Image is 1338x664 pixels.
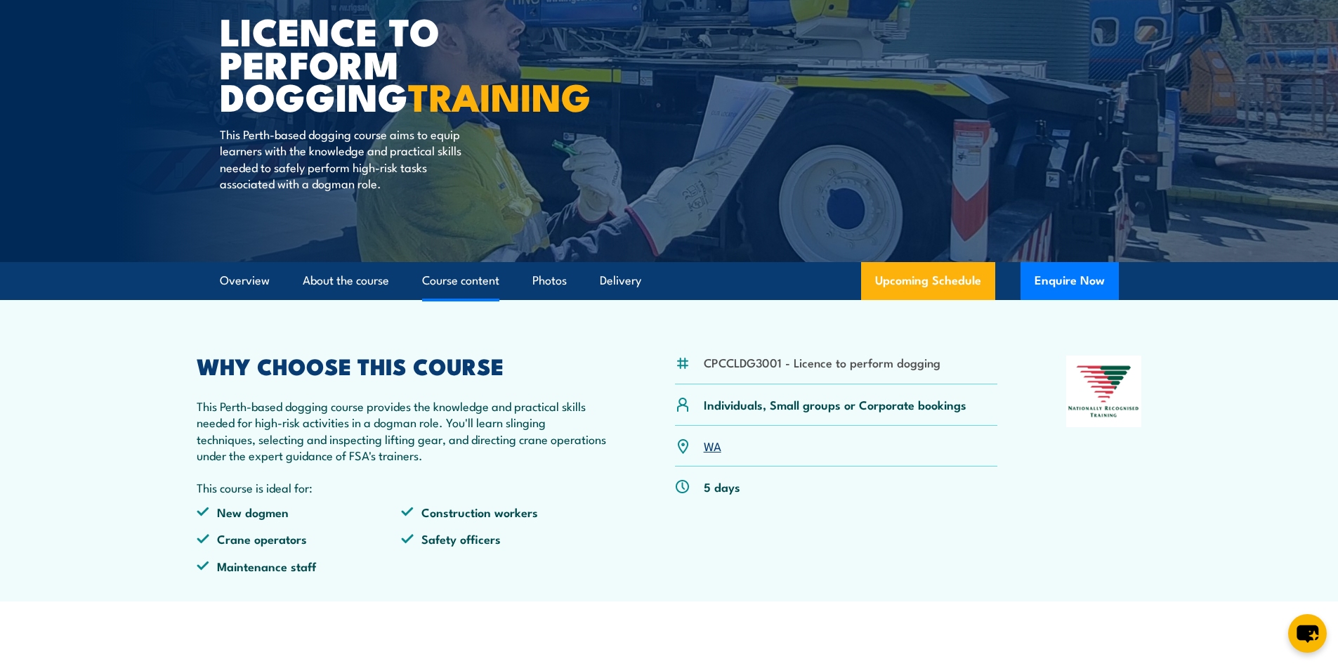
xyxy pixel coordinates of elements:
[704,437,721,454] a: WA
[704,354,940,370] li: CPCCLDG3001 - Licence to perform dogging
[220,126,476,192] p: This Perth-based dogging course aims to equip learners with the knowledge and practical skills ne...
[532,262,567,299] a: Photos
[197,530,402,547] li: Crane operators
[197,504,402,520] li: New dogmen
[220,14,567,112] h1: Licence to Perform Dogging
[197,479,607,495] p: This course is ideal for:
[408,66,591,124] strong: TRAINING
[600,262,641,299] a: Delivery
[197,558,402,574] li: Maintenance staff
[401,504,606,520] li: Construction workers
[197,398,607,464] p: This Perth-based dogging course provides the knowledge and practical skills needed for high-risk ...
[401,530,606,547] li: Safety officers
[303,262,389,299] a: About the course
[220,262,270,299] a: Overview
[704,396,966,412] p: Individuals, Small groups or Corporate bookings
[704,479,740,495] p: 5 days
[1066,356,1142,427] img: Nationally Recognised Training logo.
[1288,614,1327,653] button: chat-button
[861,262,995,300] a: Upcoming Schedule
[1021,262,1119,300] button: Enquire Now
[197,356,607,375] h2: WHY CHOOSE THIS COURSE
[422,262,499,299] a: Course content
